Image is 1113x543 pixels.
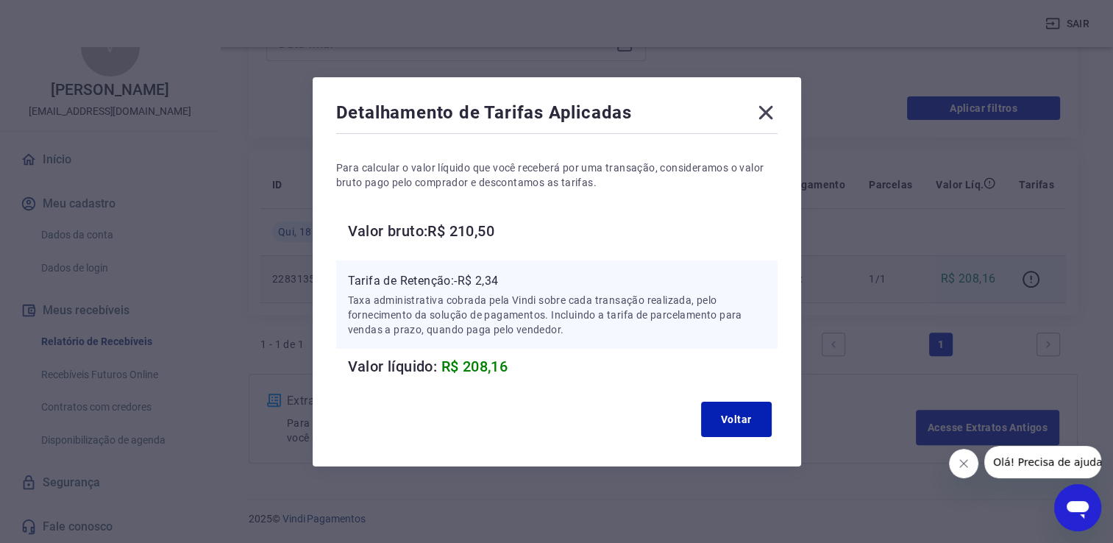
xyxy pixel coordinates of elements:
[348,355,778,378] h6: Valor líquido:
[348,293,766,337] p: Taxa administrativa cobrada pela Vindi sobre cada transação realizada, pelo fornecimento da soluç...
[348,219,778,243] h6: Valor bruto: R$ 210,50
[701,402,772,437] button: Voltar
[336,160,778,190] p: Para calcular o valor líquido que você receberá por uma transação, consideramos o valor bruto pag...
[348,272,766,290] p: Tarifa de Retenção: -R$ 2,34
[1054,484,1101,531] iframe: Botão para abrir a janela de mensagens
[984,446,1101,478] iframe: Mensagem da empresa
[441,358,508,375] span: R$ 208,16
[9,10,124,22] span: Olá! Precisa de ajuda?
[336,101,778,130] div: Detalhamento de Tarifas Aplicadas
[949,449,978,478] iframe: Fechar mensagem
